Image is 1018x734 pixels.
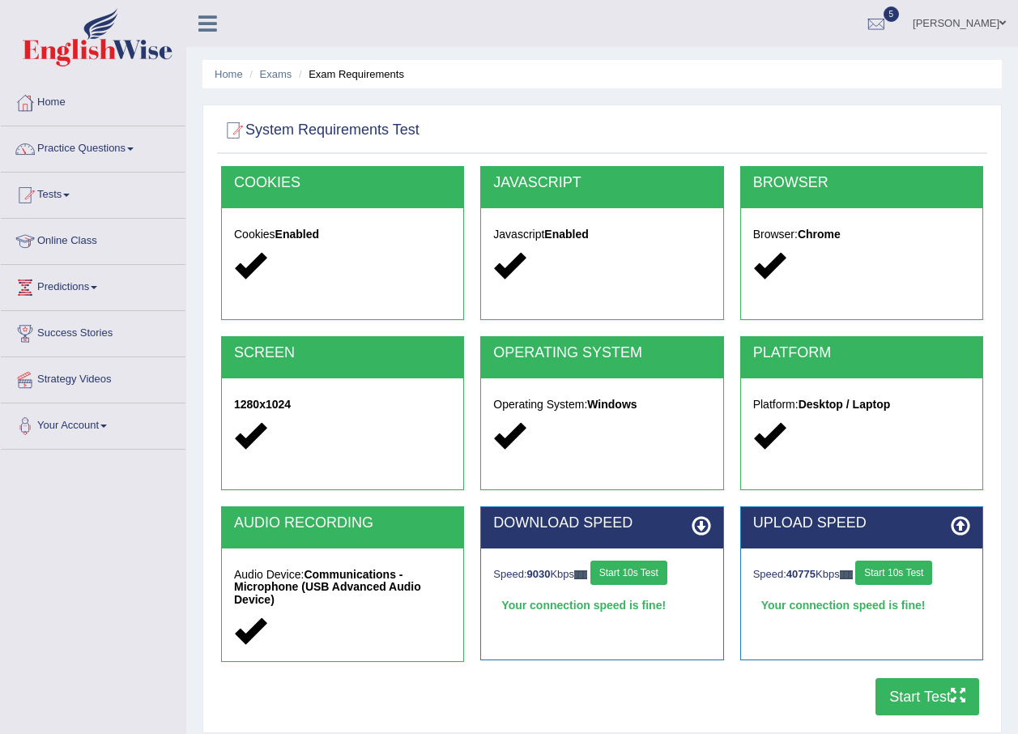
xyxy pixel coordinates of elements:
strong: 9030 [527,568,551,580]
button: Start Test [875,678,979,715]
strong: Communications - Microphone (USB Advanced Audio Device) [234,568,421,606]
strong: 40775 [786,568,816,580]
img: ajax-loader-fb-connection.gif [574,570,587,579]
a: Home [1,80,185,121]
button: Start 10s Test [855,561,932,585]
a: Home [215,68,243,80]
h2: System Requirements Test [221,118,420,143]
a: Predictions [1,265,185,305]
strong: Enabled [275,228,319,241]
a: Online Class [1,219,185,259]
h5: Cookies [234,228,451,241]
a: Practice Questions [1,126,185,167]
h5: Javascript [493,228,710,241]
h2: OPERATING SYSTEM [493,345,710,361]
h2: BROWSER [753,175,970,191]
a: Strategy Videos [1,357,185,398]
a: Your Account [1,403,185,444]
a: Success Stories [1,311,185,352]
img: ajax-loader-fb-connection.gif [840,570,853,579]
div: Speed: Kbps [493,561,710,589]
h2: JAVASCRIPT [493,175,710,191]
strong: Enabled [544,228,588,241]
div: Speed: Kbps [753,561,970,589]
div: Your connection speed is fine! [753,593,970,617]
h5: Browser: [753,228,970,241]
h5: Operating System: [493,399,710,411]
div: Your connection speed is fine! [493,593,710,617]
h2: PLATFORM [753,345,970,361]
span: 5 [884,6,900,22]
strong: 1280x1024 [234,398,291,411]
strong: Chrome [798,228,841,241]
button: Start 10s Test [590,561,667,585]
h2: SCREEN [234,345,451,361]
h5: Audio Device: [234,569,451,606]
strong: Desktop / Laptop [799,398,891,411]
h2: UPLOAD SPEED [753,515,970,531]
strong: Windows [587,398,637,411]
h5: Platform: [753,399,970,411]
a: Exams [260,68,292,80]
a: Tests [1,173,185,213]
h2: DOWNLOAD SPEED [493,515,710,531]
h2: AUDIO RECORDING [234,515,451,531]
li: Exam Requirements [295,66,404,82]
h2: COOKIES [234,175,451,191]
